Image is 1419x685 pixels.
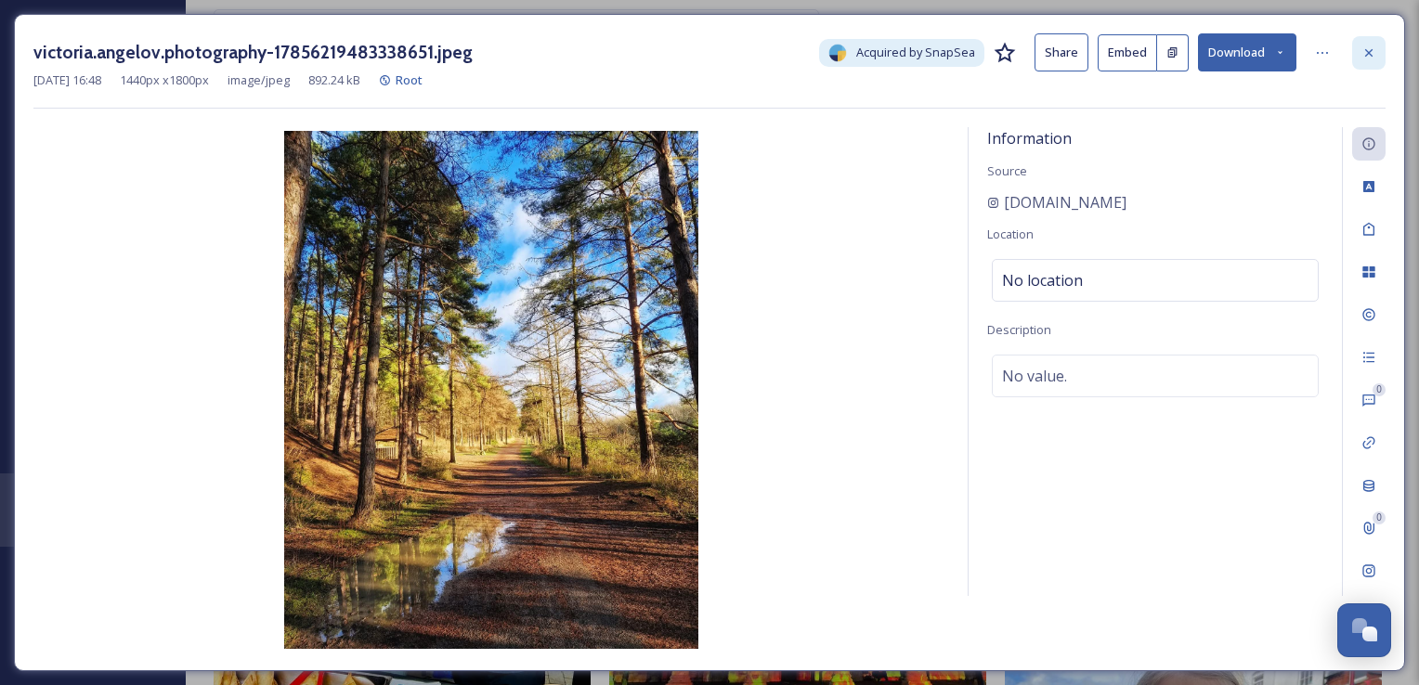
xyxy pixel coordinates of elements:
[856,44,975,61] span: Acquired by SnapSea
[228,71,290,89] span: image/jpeg
[33,71,101,89] span: [DATE] 16:48
[828,44,847,62] img: snapsea-logo.png
[987,128,1072,149] span: Information
[1373,511,1386,524] div: 0
[120,71,209,89] span: 1440 px x 1800 px
[1373,383,1386,396] div: 0
[308,71,360,89] span: 892.24 kB
[1035,33,1088,71] button: Share
[987,226,1034,242] span: Location
[1198,33,1296,71] button: Download
[1002,365,1067,387] span: No value.
[987,321,1051,338] span: Description
[1337,603,1391,657] button: Open Chat
[396,71,423,88] span: Root
[33,131,949,649] img: victoria.angelov.photography-17856219483338651.jpeg
[33,39,473,66] h3: victoria.angelov.photography-17856219483338651.jpeg
[1098,34,1157,71] button: Embed
[987,191,1126,213] a: [DOMAIN_NAME]
[1002,269,1083,291] span: No location
[1004,191,1126,213] span: [DOMAIN_NAME]
[987,162,1027,179] span: Source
